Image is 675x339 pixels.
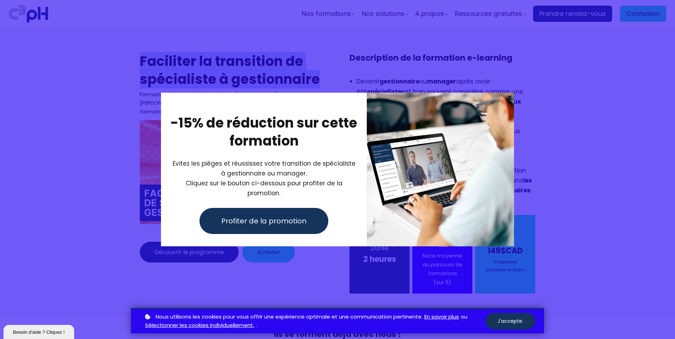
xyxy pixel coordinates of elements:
button: Profiter de la promotion [199,208,328,234]
button: J'accepte. [485,313,535,329]
a: Sélectionner les cookies individuellement. [145,321,254,330]
p: ou . [143,313,485,330]
iframe: chat widget [4,323,76,339]
div: Cliquez sur le bouton ci-dessous pour profiter de la promotion. [170,159,358,198]
span: Evitez les pièges et réussissez votre transition de spécialiste à gestionnaire ou manager. [173,159,356,178]
a: En savoir plus [424,313,459,321]
span: Nous utilisons les cookies pour vous offrir une expérience optimale et une communication pertinente. [156,313,423,321]
span: Profiter de la promotion [221,216,306,226]
h2: -15% de réduction sur cette formation [170,114,358,150]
